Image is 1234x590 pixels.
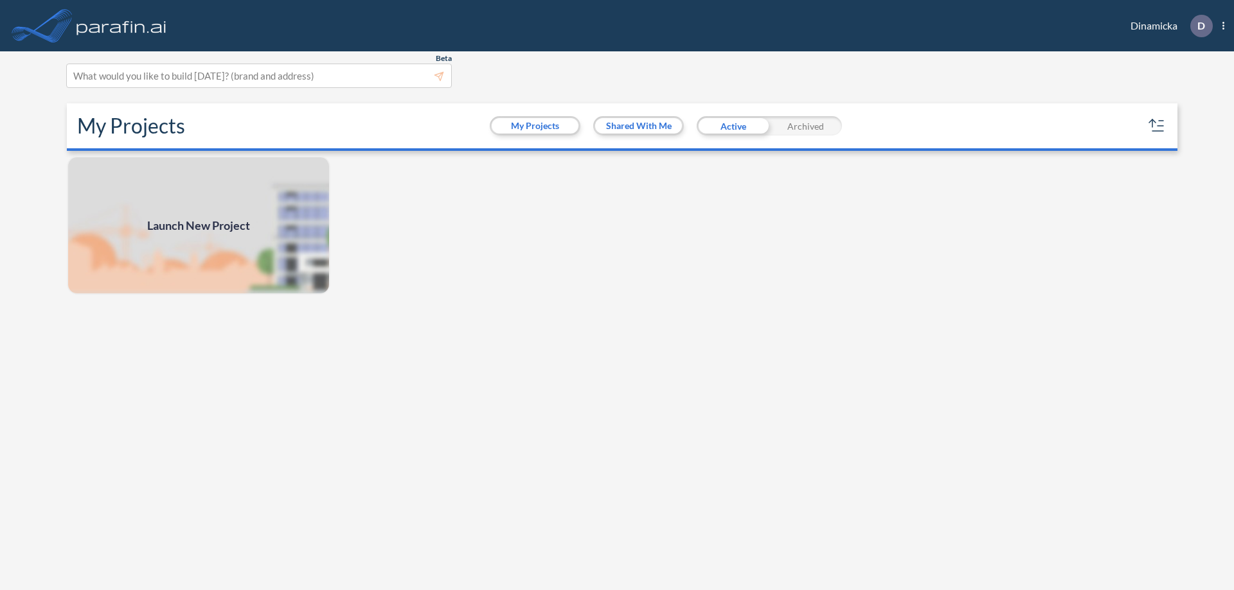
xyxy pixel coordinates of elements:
[436,53,452,64] span: Beta
[67,156,330,295] a: Launch New Project
[492,118,578,134] button: My Projects
[697,116,769,135] div: Active
[67,156,330,295] img: add
[77,114,185,138] h2: My Projects
[595,118,682,134] button: Shared With Me
[1197,20,1205,31] p: D
[1111,15,1224,37] div: Dinamicka
[1147,116,1167,136] button: sort
[74,13,169,39] img: logo
[769,116,842,135] div: Archived
[147,217,250,234] span: Launch New Project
